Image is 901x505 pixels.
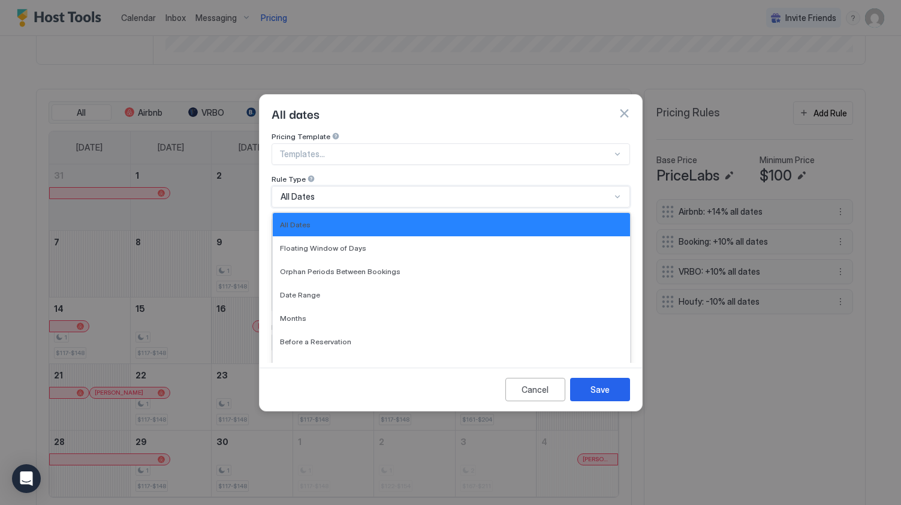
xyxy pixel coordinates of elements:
[272,323,330,332] span: Days of the week
[272,132,330,141] span: Pricing Template
[281,191,315,202] span: All Dates
[280,337,351,346] span: Before a Reservation
[280,220,311,229] span: All Dates
[280,360,345,369] span: After a Reservation
[590,383,610,396] div: Save
[12,464,41,493] div: Open Intercom Messenger
[570,378,630,401] button: Save
[280,267,400,276] span: Orphan Periods Between Bookings
[522,383,549,396] div: Cancel
[280,314,306,323] span: Months
[505,378,565,401] button: Cancel
[272,104,320,122] span: All dates
[272,175,306,184] span: Rule Type
[280,244,366,252] span: Floating Window of Days
[280,290,320,299] span: Date Range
